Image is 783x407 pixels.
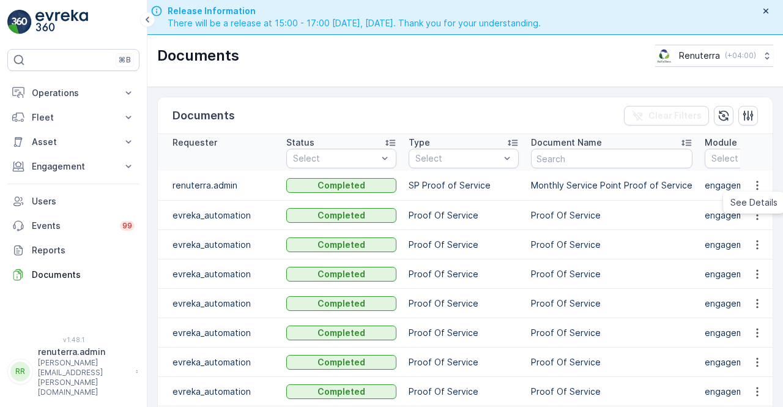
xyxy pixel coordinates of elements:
td: Proof Of Service [525,348,699,377]
p: 99 [122,221,132,231]
p: Documents [32,269,135,281]
img: logo [7,10,32,34]
button: Completed [286,208,396,223]
a: Reports [7,238,139,263]
button: RRrenuterra.admin[PERSON_NAME][EMAIL_ADDRESS][PERSON_NAME][DOMAIN_NAME] [7,346,139,397]
td: Proof Of Service [525,318,699,348]
input: Search [531,149,692,168]
td: Proof Of Service [403,318,525,348]
button: Completed [286,384,396,399]
td: evreka_automation [158,318,280,348]
span: There will be a release at 15:00 - 17:00 [DATE], [DATE]. Thank you for your understanding. [168,17,541,29]
button: Completed [286,326,396,340]
td: Proof Of Service [525,260,699,289]
p: Completed [317,179,365,192]
a: See Details [725,194,782,211]
td: Proof Of Service [525,377,699,406]
button: Clear Filters [624,106,709,125]
div: RR [10,362,30,381]
button: Completed [286,355,396,370]
p: ( +04:00 ) [725,51,756,61]
td: evreka_automation [158,201,280,230]
p: Clear Filters [648,110,702,122]
td: evreka_automation [158,230,280,260]
p: Status [286,136,314,149]
td: Proof Of Service [525,230,699,260]
p: Fleet [32,111,115,124]
td: Proof Of Service [403,377,525,406]
p: Select [415,152,500,165]
p: [PERSON_NAME][EMAIL_ADDRESS][PERSON_NAME][DOMAIN_NAME] [38,358,130,397]
img: Screenshot_2024-07-26_at_13.33.01.png [655,49,674,62]
a: Users [7,189,139,214]
p: Completed [317,239,365,251]
img: logo_light-DOdMpM7g.png [35,10,88,34]
td: Monthly Service Point Proof of Service [525,171,699,201]
p: Documents [173,107,235,124]
td: renuterra.admin [158,171,280,201]
button: Engagement [7,154,139,179]
button: Asset [7,130,139,154]
p: renuterra.admin [38,346,130,358]
span: v 1.48.1 [7,336,139,343]
td: evreka_automation [158,260,280,289]
p: Completed [317,386,365,398]
p: Requester [173,136,217,149]
td: Proof Of Service [525,201,699,230]
p: Completed [317,268,365,280]
a: Events99 [7,214,139,238]
td: Proof Of Service [403,289,525,318]
td: evreka_automation [158,289,280,318]
p: Completed [317,327,365,339]
p: Engagement [32,160,115,173]
p: Operations [32,87,115,99]
td: Proof Of Service [403,201,525,230]
span: See Details [730,196,777,209]
button: Completed [286,178,396,193]
p: Completed [317,297,365,310]
button: Completed [286,267,396,282]
p: Completed [317,209,365,222]
p: Document Name [531,136,602,149]
td: Proof Of Service [403,230,525,260]
p: Reports [32,244,135,256]
button: Renuterra(+04:00) [655,45,773,67]
p: ⌘B [119,55,131,65]
a: Documents [7,263,139,287]
span: Release Information [168,5,541,17]
p: Users [32,195,135,207]
p: Module [705,136,737,149]
button: Completed [286,237,396,252]
td: Proof Of Service [403,260,525,289]
p: Documents [157,46,239,65]
button: Completed [286,296,396,311]
td: SP Proof of Service [403,171,525,201]
p: Select [293,152,377,165]
td: Proof Of Service [525,289,699,318]
td: evreka_automation [158,377,280,406]
button: Operations [7,81,139,105]
td: evreka_automation [158,348,280,377]
p: Asset [32,136,115,148]
p: Events [32,220,113,232]
p: Renuterra [679,50,720,62]
button: Fleet [7,105,139,130]
p: Completed [317,356,365,368]
p: Type [409,136,430,149]
td: Proof Of Service [403,348,525,377]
